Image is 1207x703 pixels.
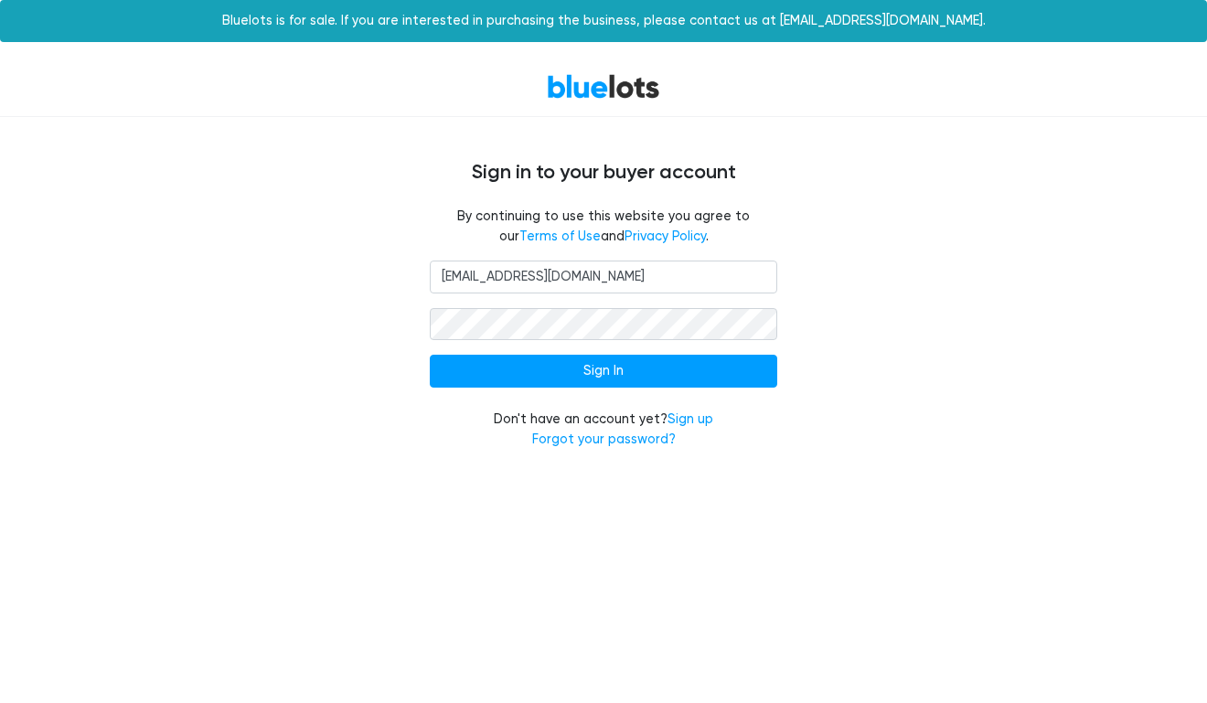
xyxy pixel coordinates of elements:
[668,411,713,427] a: Sign up
[519,229,601,244] a: Terms of Use
[625,229,706,244] a: Privacy Policy
[532,431,676,447] a: Forgot your password?
[547,73,660,100] a: BlueLots
[55,161,1152,185] h4: Sign in to your buyer account
[430,410,777,449] div: Don't have an account yet?
[430,355,777,388] input: Sign In
[430,261,777,293] input: Email
[430,207,777,246] fieldset: By continuing to use this website you agree to our and .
